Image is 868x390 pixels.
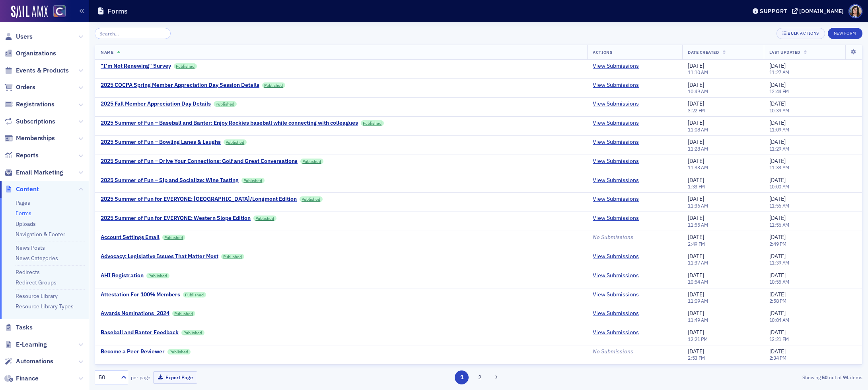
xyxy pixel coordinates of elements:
[300,159,323,164] a: Published
[167,349,191,355] a: Published
[174,63,197,69] a: Published
[593,139,639,146] a: View Submissions
[769,348,786,355] span: [DATE]
[101,291,180,298] div: Attestation For 100% Members
[16,32,33,41] span: Users
[16,134,55,143] span: Memberships
[769,298,786,304] time: 2:58 PM
[688,157,704,165] span: [DATE]
[593,329,639,336] a: View Submissions
[769,81,786,88] span: [DATE]
[688,176,704,184] span: [DATE]
[4,151,39,160] a: Reports
[769,259,790,266] time: 11:39 AM
[101,100,211,108] a: 2025 Fall Member Appreciation Day Details
[769,183,790,190] time: 10:00 AM
[688,336,708,342] time: 12:21 PM
[101,253,218,260] a: Advocacy: Legislative Issues That Matter Most
[593,348,677,355] div: No Submissions
[688,355,705,361] time: 2:53 PM
[16,268,40,276] a: Redirects
[593,177,639,184] a: View Submissions
[688,202,708,209] time: 11:36 AM
[769,233,786,241] span: [DATE]
[593,63,639,70] a: View Submissions
[688,88,708,94] time: 10:49 AM
[769,49,800,55] span: Last Updated
[688,317,708,323] time: 11:49 AM
[16,255,58,262] a: News Categories
[688,221,708,228] time: 11:55 AM
[769,214,786,221] span: [DATE]
[16,100,54,109] span: Registrations
[688,183,705,190] time: 1:33 PM
[253,216,276,221] a: Published
[4,340,47,349] a: E-Learning
[4,323,33,332] a: Tasks
[688,278,708,285] time: 10:54 AM
[241,178,265,183] a: Published
[760,8,787,15] div: Support
[101,120,358,127] a: 2025 Summer of Fun – Baseball and Banter: Enjoy Rockies baseball while connecting with colleagues
[688,126,708,133] time: 11:08 AM
[769,317,790,323] time: 10:04 AM
[593,253,639,260] a: View Submissions
[593,120,639,127] a: View Submissions
[101,158,298,165] a: 2025 Summer of Fun – Drive Your Connections: Golf and Great Conversations
[101,215,251,222] div: 2025 Summer of Fun for EVERYONE: Western Slope Edition
[16,292,58,300] a: Resource Library
[16,279,56,286] a: Redirect Groups
[688,138,704,145] span: [DATE]
[181,330,204,335] a: Published
[777,28,825,39] button: Bulk Actions
[101,82,259,89] a: 2025 COCPA Spring Member Appreciation Day Session Details
[769,278,790,285] time: 10:55 AM
[769,119,786,126] span: [DATE]
[16,185,39,194] span: Content
[16,303,74,310] a: Resource Library Types
[101,329,179,336] div: Baseball and Banter Feedback
[769,107,790,114] time: 10:39 AM
[769,336,789,342] time: 12:21 PM
[688,298,708,304] time: 11:09 AM
[101,63,171,70] a: "I'm Not Renewing" Survey
[769,62,786,69] span: [DATE]
[688,272,704,279] span: [DATE]
[593,49,612,55] span: Actions
[4,100,54,109] a: Registrations
[101,177,239,184] a: 2025 Summer of Fun – Sip and Socialize: Wine Tasting
[821,374,829,381] strong: 50
[593,291,639,298] a: View Submissions
[16,357,53,366] span: Automations
[95,28,171,39] input: Search…
[769,88,789,94] time: 12:44 PM
[101,234,160,241] a: Account Settings Email
[4,66,69,75] a: Events & Products
[361,120,384,126] a: Published
[146,273,169,278] a: Published
[16,374,39,383] span: Finance
[769,221,790,228] time: 11:56 AM
[262,82,285,88] a: Published
[769,310,786,317] span: [DATE]
[688,291,704,298] span: [DATE]
[593,82,639,89] a: View Submissions
[101,196,297,203] a: 2025 Summer of Fun for EVERYONE: [GEOGRAPHIC_DATA]/Longmont Edition
[16,117,55,126] span: Subscriptions
[4,374,39,383] a: Finance
[769,195,786,202] span: [DATE]
[101,310,169,317] div: Awards Nominations_2024
[4,32,33,41] a: Users
[101,139,221,146] a: 2025 Summer of Fun – Bowling Lanes & Laughs
[11,6,48,18] a: SailAMX
[473,370,487,384] button: 2
[153,371,197,384] button: Export Page
[688,253,704,260] span: [DATE]
[688,49,719,55] span: Date Created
